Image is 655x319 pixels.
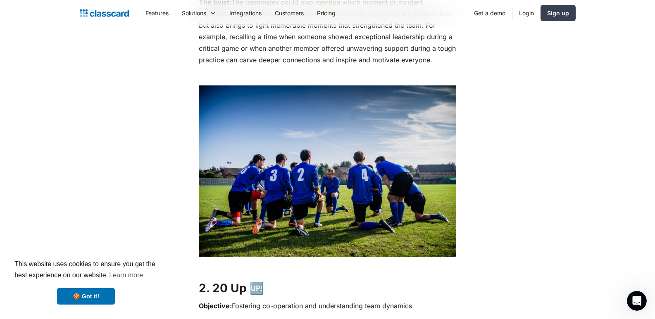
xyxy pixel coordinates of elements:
div: Solutions [175,4,223,22]
a: learn more about cookies [108,269,144,281]
a: home [80,7,129,19]
strong: Objective: [199,302,232,310]
iframe: Intercom live chat [627,291,647,311]
div: Sign up [547,9,569,17]
a: Integrations [223,4,268,22]
strong: 2. 20 Up 🆙 [199,281,264,295]
p: ‍ [199,70,456,81]
a: Customers [268,4,310,22]
a: Sign up [541,5,576,21]
div: cookieconsent [7,251,165,312]
a: Login [512,4,541,22]
p: Fostering co-operation and understanding team dynamics [199,300,456,312]
a: Pricing [310,4,342,22]
a: dismiss cookie message [57,288,115,305]
a: Features [139,4,175,22]
img: a coach and his football team kneeling in a circle on a field [199,85,456,257]
span: This website uses cookies to ensure you get the best experience on our website. [14,259,157,281]
p: ‍ [199,261,456,272]
a: Get a demo [467,4,512,22]
div: Solutions [182,9,206,17]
